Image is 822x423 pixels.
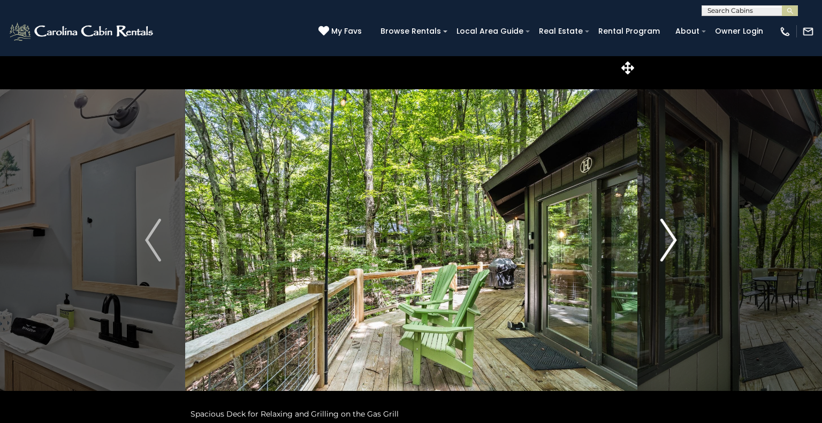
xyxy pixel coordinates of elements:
[670,23,705,40] a: About
[593,23,665,40] a: Rental Program
[779,26,791,37] img: phone-regular-white.png
[451,23,529,40] a: Local Area Guide
[318,26,364,37] a: My Favs
[661,219,677,262] img: arrow
[331,26,362,37] span: My Favs
[375,23,446,40] a: Browse Rentals
[710,23,768,40] a: Owner Login
[8,21,156,42] img: White-1-2.png
[534,23,588,40] a: Real Estate
[802,26,814,37] img: mail-regular-white.png
[145,219,161,262] img: arrow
